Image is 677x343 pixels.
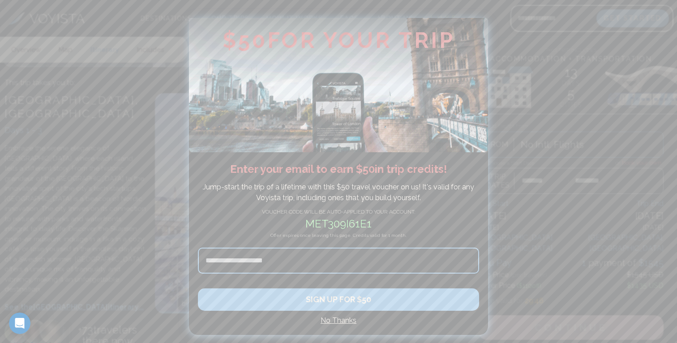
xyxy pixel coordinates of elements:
h2: met309i61e1 [198,216,479,232]
iframe: Intercom live chat [9,313,30,334]
p: Jump-start the trip of a lifetime with this $ 50 travel voucher on us! It's valid for any Voyista... [202,182,475,203]
h2: $ 50 FOR YOUR TRIP [189,18,488,51]
h2: Enter your email to earn $ 50 in trip credits ! [198,161,479,177]
h4: No Thanks [198,315,479,326]
img: Avopass plane flying [189,18,488,152]
h4: VOUCHER CODE WILL BE AUTO-APPLIED TO YOUR ACCOUNT: [198,208,479,216]
button: SIGN UP FOR $50 [198,288,479,311]
h4: Offer expires once leaving this page. Credits valid for 1 month. [198,232,479,248]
